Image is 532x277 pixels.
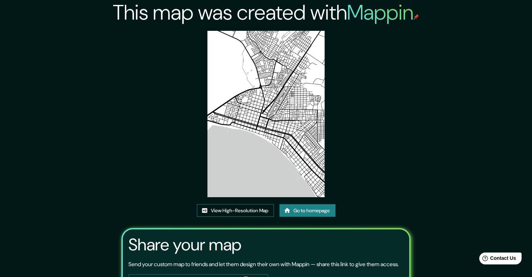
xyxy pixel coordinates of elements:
[197,204,274,217] a: View High-Resolution Map
[413,14,419,20] img: mappin-pin
[128,235,241,255] h3: Share your map
[128,260,399,269] p: Send your custom map to friends and let them design their own with Mappin — share this link to gi...
[470,250,524,269] iframe: Help widget launcher
[279,204,335,217] a: Go to homepage
[207,31,325,197] img: created-map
